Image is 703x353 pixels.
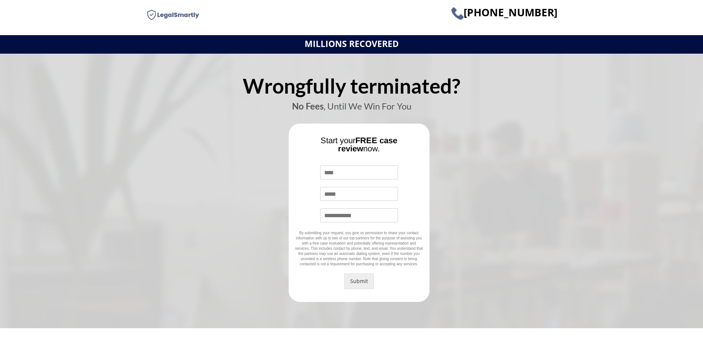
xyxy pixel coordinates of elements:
[295,231,422,266] span: By submitting your request, you give us permission to share your contact information with up to t...
[338,136,397,153] b: FREE case review
[146,76,557,102] div: Wrongfully terminated?
[451,11,557,18] a: [PHONE_NUMBER]
[305,38,399,50] strong: MILLIONS RECOVERED
[294,137,424,158] div: Start your now.
[292,101,324,111] b: No Fees
[451,5,557,19] span: [PHONE_NUMBER]
[146,102,557,116] div: , Until We Win For You
[344,273,374,289] button: Submit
